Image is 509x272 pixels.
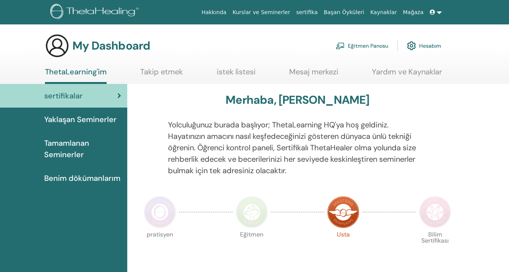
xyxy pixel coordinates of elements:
[236,232,268,264] p: Eğitmen
[321,5,367,19] a: Başarı Öyküleri
[400,5,426,19] a: Mağaza
[419,196,451,228] img: Certificate of Science
[293,5,320,19] a: sertifika
[144,232,176,264] p: pratisyen
[372,67,442,82] a: Yardım ve Kaynaklar
[140,67,183,82] a: Takip etmek
[229,5,293,19] a: Kurslar ve Seminerler
[144,196,176,228] img: Practitioner
[327,232,359,264] p: Usta
[407,37,441,54] a: Hesabım
[198,5,230,19] a: Hakkında
[44,114,117,125] span: Yaklaşan Seminerler
[336,37,388,54] a: Eğitmen Panosu
[44,137,121,160] span: Tamamlanan Seminerler
[226,93,369,107] h3: Merhaba, [PERSON_NAME]
[236,196,268,228] img: Instructor
[327,196,359,228] img: Master
[44,172,120,184] span: Benim dökümanlarım
[336,42,345,49] img: chalkboard-teacher.svg
[407,39,416,52] img: cog.svg
[45,34,69,58] img: generic-user-icon.jpg
[168,119,427,176] p: Yolculuğunuz burada başlıyor; ThetaLearning HQ'ya hoş geldiniz. Hayatınızın amacını nasıl keşfede...
[217,67,256,82] a: istek listesi
[419,232,451,264] p: Bilim Sertifikası
[44,90,83,101] span: sertifikalar
[72,39,150,53] h3: My Dashboard
[50,4,141,21] img: logo.png
[45,67,107,84] a: ThetaLearning'im
[367,5,400,19] a: Kaynaklar
[289,67,338,82] a: Mesaj merkezi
